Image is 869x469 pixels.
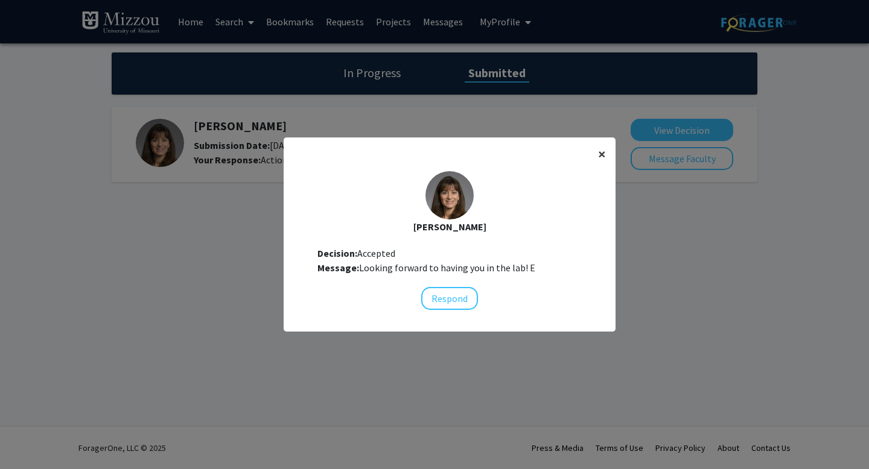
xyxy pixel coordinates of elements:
div: Accepted [317,246,582,260]
iframe: Chat [9,415,51,460]
div: [PERSON_NAME] [293,219,606,234]
b: Decision: [317,247,357,259]
span: × [598,145,606,163]
div: Looking forward to having you in the lab! E [317,260,582,275]
button: Close [588,137,616,171]
button: Respond [421,287,478,310]
b: Message: [317,262,359,274]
